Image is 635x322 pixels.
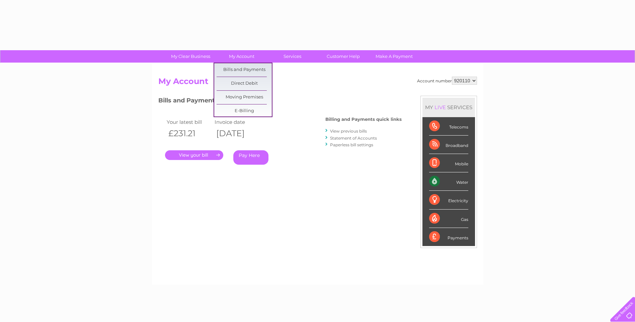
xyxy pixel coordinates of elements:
[429,117,468,136] div: Telecoms
[165,117,213,127] td: Your latest bill
[158,96,402,107] h3: Bills and Payments
[217,63,272,77] a: Bills and Payments
[265,50,320,63] a: Services
[214,50,269,63] a: My Account
[330,129,367,134] a: View previous bills
[433,104,447,110] div: LIVE
[213,117,261,127] td: Invoice date
[429,210,468,228] div: Gas
[163,50,218,63] a: My Clear Business
[429,191,468,209] div: Electricity
[158,77,477,89] h2: My Account
[165,127,213,140] th: £231.21
[330,136,377,141] a: Statement of Accounts
[429,136,468,154] div: Broadband
[417,77,477,85] div: Account number
[165,150,223,160] a: .
[233,150,268,165] a: Pay Here
[429,154,468,172] div: Mobile
[330,142,373,147] a: Paperless bill settings
[316,50,371,63] a: Customer Help
[217,104,272,118] a: E-Billing
[367,50,422,63] a: Make A Payment
[213,127,261,140] th: [DATE]
[429,172,468,191] div: Water
[217,91,272,104] a: Moving Premises
[429,228,468,246] div: Payments
[325,117,402,122] h4: Billing and Payments quick links
[217,77,272,90] a: Direct Debit
[422,98,475,117] div: MY SERVICES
